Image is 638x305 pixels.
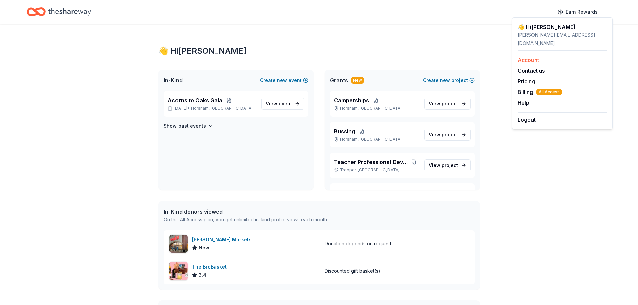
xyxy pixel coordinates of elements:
span: new [440,76,450,84]
span: New [199,244,209,252]
span: Camperships [334,96,369,104]
span: Acorns to Oaks Gala [168,96,222,104]
div: The BroBasket [192,263,229,271]
button: Createnewevent [260,76,308,84]
span: 3.4 [199,271,206,279]
a: View event [261,98,304,110]
span: View [429,131,458,139]
a: Pricing [518,78,535,85]
span: project [442,101,458,106]
span: All Access [536,89,562,95]
p: Horsham, [GEOGRAPHIC_DATA] [334,137,419,142]
button: Logout [518,116,536,124]
a: Earn Rewards [554,6,602,18]
a: View project [424,129,471,141]
img: Image for Weis Markets [169,235,188,253]
span: Teacher Professional Development [334,158,408,166]
p: Horsham, [GEOGRAPHIC_DATA] [334,106,419,111]
div: [PERSON_NAME][EMAIL_ADDRESS][DOMAIN_NAME] [518,31,607,47]
span: View [266,100,292,108]
p: Trooper, [GEOGRAPHIC_DATA] [334,167,419,173]
button: Help [518,99,529,107]
button: Show past events [164,122,213,130]
span: project [442,162,458,168]
a: View project [424,159,471,171]
div: New [351,77,364,84]
span: event [279,101,292,106]
span: Billing [518,88,562,96]
button: BillingAll Access [518,88,562,96]
span: View [429,100,458,108]
div: [PERSON_NAME] Markets [192,236,254,244]
span: Youth Enrichment [334,189,381,197]
div: In-Kind donors viewed [164,208,328,216]
span: In-Kind [164,76,183,84]
p: [DATE] • [168,106,256,111]
img: Image for The BroBasket [169,262,188,280]
span: Bussing [334,127,355,135]
h4: Show past events [164,122,206,130]
div: Discounted gift basket(s) [325,267,380,275]
a: Account [518,57,539,63]
span: project [442,132,458,137]
a: View project [424,98,471,110]
span: Grants [330,76,348,84]
span: Horsham, [GEOGRAPHIC_DATA] [191,106,253,111]
button: Contact us [518,67,545,75]
button: Createnewproject [423,76,475,84]
span: new [277,76,287,84]
div: 👋 Hi [PERSON_NAME] [158,46,480,56]
div: 👋 Hi [PERSON_NAME] [518,23,607,31]
span: View [429,161,458,169]
div: On the All Access plan, you get unlimited in-kind profile views each month. [164,216,328,224]
div: Donation depends on request [325,240,391,248]
a: Home [27,4,91,20]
